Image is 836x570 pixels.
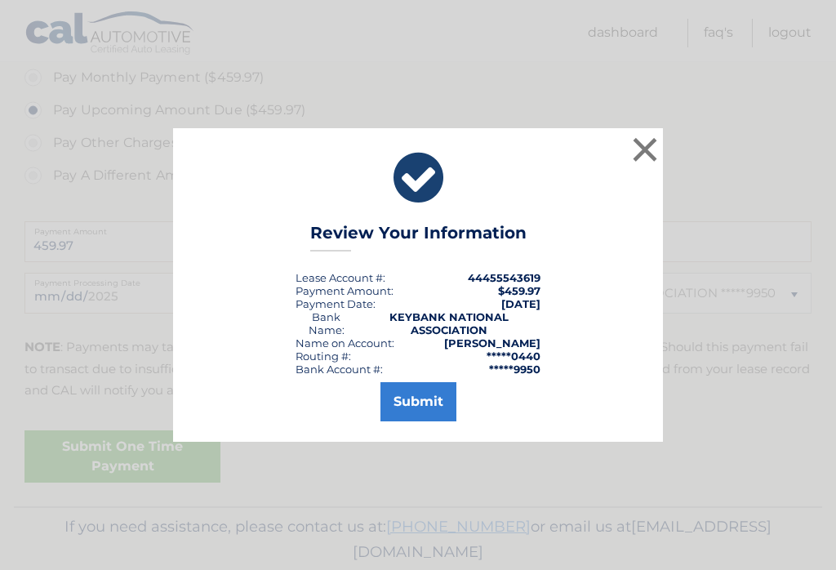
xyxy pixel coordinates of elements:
strong: [PERSON_NAME] [444,336,540,350]
div: : [296,297,376,310]
button: Submit [380,382,456,421]
div: Name on Account: [296,336,394,350]
div: Lease Account #: [296,271,385,284]
strong: 44455543619 [468,271,540,284]
div: Routing #: [296,350,351,363]
span: $459.97 [498,284,540,297]
div: Payment Amount: [296,284,394,297]
button: × [629,133,661,166]
h3: Review Your Information [310,223,527,252]
span: Payment Date [296,297,373,310]
span: [DATE] [501,297,540,310]
strong: KEYBANK NATIONAL ASSOCIATION [389,310,509,336]
div: Bank Account #: [296,363,383,376]
div: Bank Name: [296,310,357,336]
